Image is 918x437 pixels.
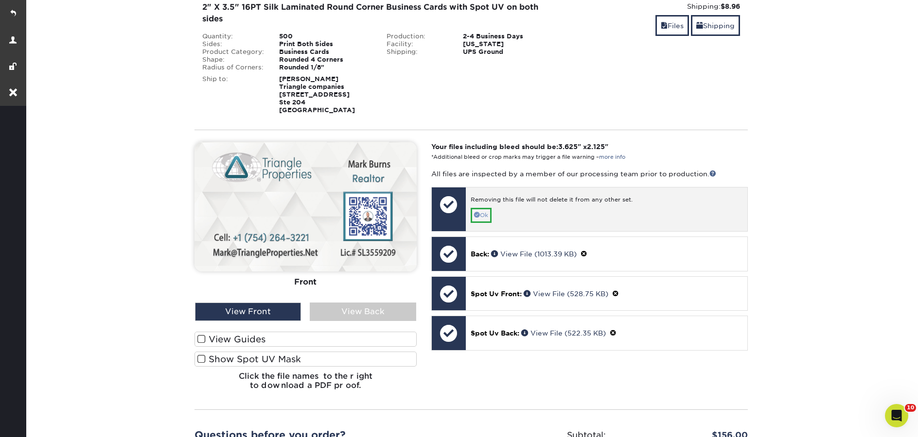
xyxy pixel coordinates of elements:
a: View File (522.35 KB) [521,329,606,337]
div: [US_STATE] [456,40,563,48]
div: Production: [379,33,456,40]
a: Shipping [691,15,740,36]
span: shipping [696,22,703,30]
div: Print Both Sides [272,40,379,48]
span: Spot Uv Back: [471,329,519,337]
span: Back: [471,250,489,258]
div: UPS Ground [456,48,563,56]
div: Front [194,271,417,293]
div: Rounded 1/8" [272,64,379,71]
a: View File (528.75 KB) [524,290,608,298]
div: View Back [310,303,416,321]
div: Rounded 4 Corners [272,56,379,64]
div: Ship to: [195,75,272,114]
label: View Guides [194,332,417,347]
div: Sides: [195,40,272,48]
strong: $8.96 [721,2,740,10]
p: All files are inspected by a member of our processing team prior to production. [431,169,748,179]
strong: Your files including bleed should be: " x " [431,143,608,151]
span: 3.625 [558,143,578,151]
div: Quantity: [195,33,272,40]
iframe: Intercom live chat [885,404,908,427]
a: View File (1013.39 KB) [491,250,577,258]
label: Show Spot UV Mask [194,352,417,367]
span: 10 [905,404,916,412]
span: Spot Uv Front: [471,290,522,298]
div: 500 [272,33,379,40]
div: 2" X 3.5" 16PT Silk Laminated Round Corner Business Cards with Spot UV on both sides [202,1,556,25]
div: Removing this file will not delete it from any other set. [471,196,742,208]
small: *Additional bleed or crop marks may trigger a file warning – [431,154,625,160]
a: more info [599,154,625,160]
div: View Front [195,303,301,321]
a: Files [655,15,689,36]
span: 2.125 [587,143,605,151]
h6: Click the file names to the right to download a PDF proof. [194,371,417,398]
div: Facility: [379,40,456,48]
div: Product Category: [195,48,272,56]
strong: [PERSON_NAME] Triangle companies [STREET_ADDRESS] Ste 204 [GEOGRAPHIC_DATA] [279,75,355,114]
div: Shipping: [379,48,456,56]
div: 2-4 Business Days [456,33,563,40]
div: Shipping: [570,1,740,11]
a: Ok [471,208,492,223]
div: Shape: [195,56,272,64]
div: Radius of Corners: [195,64,272,71]
div: Business Cards [272,48,379,56]
span: files [661,22,668,30]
